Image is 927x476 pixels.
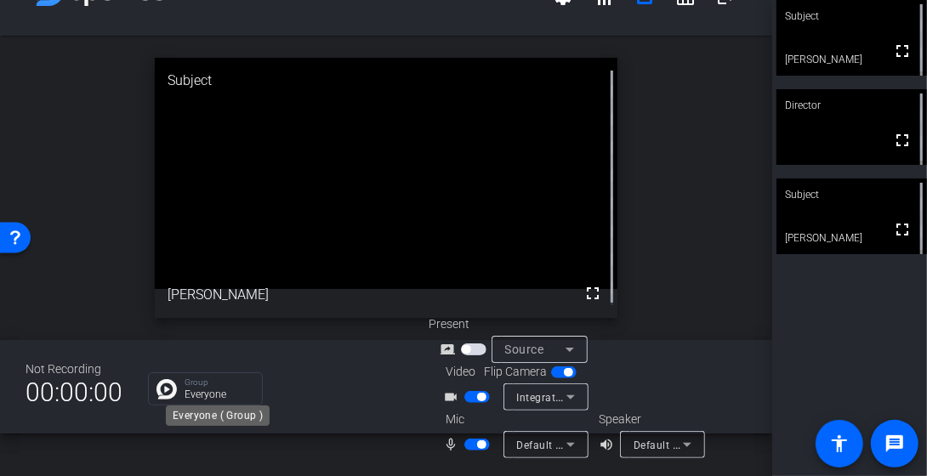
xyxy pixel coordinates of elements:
[599,411,701,428] div: Speaker
[429,315,599,333] div: Present
[26,360,122,378] div: Not Recording
[517,390,674,404] span: Integrated Camera (30c9:0063)
[505,343,544,356] span: Source
[776,89,927,122] div: Director
[829,433,850,454] mat-icon: accessibility
[155,58,618,104] div: Subject
[634,438,817,451] span: Default - Speakers (Realtek(R) Audio)
[444,387,464,407] mat-icon: videocam_outline
[892,41,913,61] mat-icon: fullscreen
[484,363,547,381] span: Flip Camera
[441,339,461,360] mat-icon: screen_share_outline
[776,178,927,211] div: Subject
[884,433,905,454] mat-icon: message
[446,363,475,381] span: Video
[429,411,599,428] div: Mic
[599,434,619,455] mat-icon: volume_up
[185,389,253,399] p: Everyone
[185,378,253,387] p: Group
[166,405,270,426] div: Everyone ( Group )
[892,219,913,240] mat-icon: fullscreen
[517,438,753,451] span: Default - Microphone Array (AMD Audio Device)
[892,130,913,150] mat-icon: fullscreen
[444,434,464,455] mat-icon: mic_none
[583,283,603,303] mat-icon: fullscreen
[26,371,122,413] span: 00:00:00
[156,379,177,399] img: Chat Icon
